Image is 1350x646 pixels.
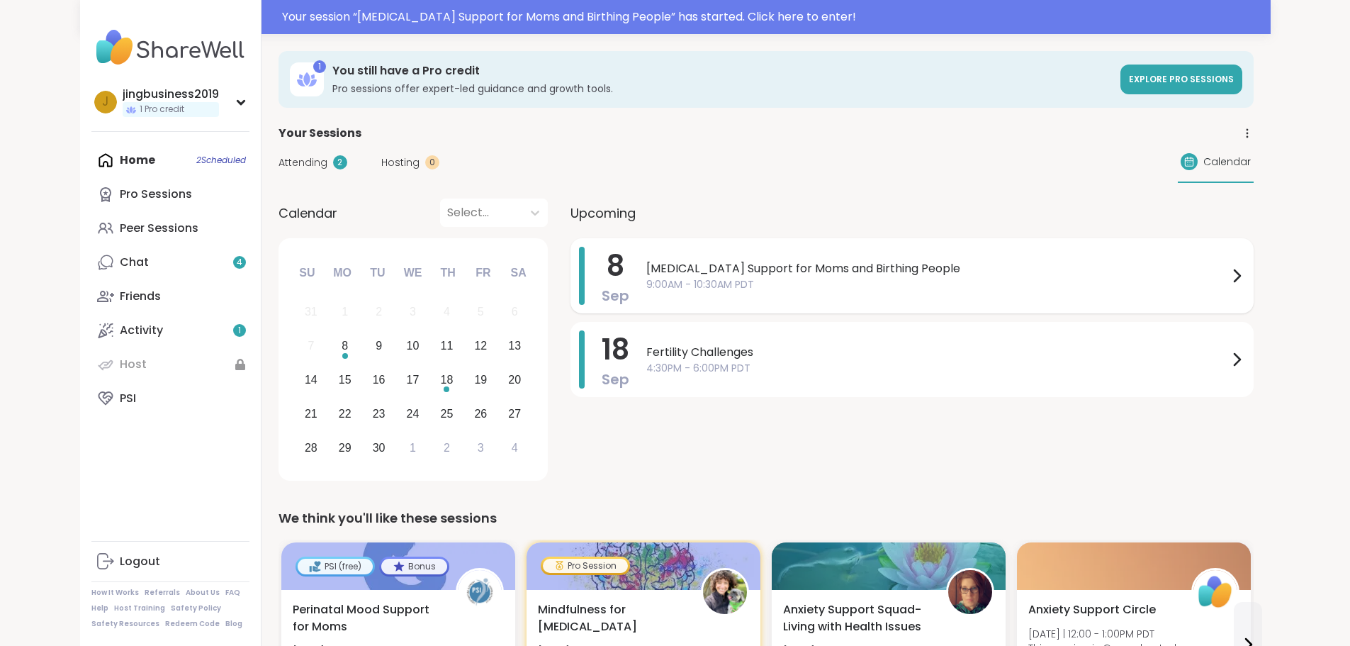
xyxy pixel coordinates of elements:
div: Friends [120,289,161,304]
div: Bonus [381,559,447,574]
div: Fr [468,257,499,289]
div: Choose Friday, September 12th, 2025 [466,331,496,362]
div: 11 [441,336,454,355]
div: Choose Monday, September 8th, 2025 [330,331,360,362]
a: Host [91,347,249,382]
span: Mindfulness for [MEDICAL_DATA] [538,601,685,635]
span: [DATE] | 12:00 - 1:00PM PDT [1028,627,1176,641]
div: Choose Wednesday, September 24th, 2025 [398,399,428,429]
span: 4:30PM - 6:00PM PDT [646,361,1228,376]
div: We think you'll like these sessions [279,508,1254,528]
a: Peer Sessions [91,211,249,245]
span: 1 [238,325,241,337]
div: 8 [342,336,348,355]
div: Logout [120,554,160,569]
div: 24 [407,404,420,423]
div: Th [432,257,463,289]
div: 20 [508,370,521,389]
a: FAQ [225,588,240,598]
div: Choose Thursday, September 18th, 2025 [432,365,462,396]
a: Safety Resources [91,619,159,629]
div: 3 [478,438,484,457]
div: Choose Sunday, September 14th, 2025 [296,365,327,396]
a: How It Works [91,588,139,598]
div: 5 [478,302,484,321]
div: Not available Saturday, September 6th, 2025 [500,297,530,328]
div: 30 [373,438,386,457]
div: Chat [120,255,149,270]
div: Pro Sessions [120,186,192,202]
span: Fertility Challenges [646,344,1228,361]
div: PSI [120,391,136,406]
span: j [102,93,108,111]
div: Choose Wednesday, October 1st, 2025 [398,433,428,463]
div: 31 [305,302,317,321]
div: Choose Friday, September 26th, 2025 [466,399,496,429]
div: 1 [410,438,416,457]
div: Choose Saturday, September 27th, 2025 [500,399,530,429]
span: Sep [602,286,629,306]
a: Explore Pro sessions [1120,65,1242,94]
div: Choose Saturday, September 13th, 2025 [500,331,530,362]
span: Sep [602,369,629,389]
div: 15 [339,370,351,389]
a: Referrals [145,588,180,598]
a: Safety Policy [171,603,221,613]
a: Chat4 [91,245,249,279]
div: 18 [441,370,454,389]
img: ShareWell [1193,570,1237,614]
a: Blog [225,619,242,629]
div: 2 [376,302,382,321]
div: 13 [508,336,521,355]
h3: You still have a Pro credit [332,63,1112,79]
span: 1 Pro credit [140,104,184,116]
a: Help [91,603,108,613]
div: Peer Sessions [120,221,198,236]
div: Tu [362,257,393,289]
div: Not available Wednesday, September 3rd, 2025 [398,297,428,328]
div: 19 [474,370,487,389]
div: 17 [407,370,420,389]
span: Calendar [1203,155,1251,169]
div: Not available Sunday, August 31st, 2025 [296,297,327,328]
span: [MEDICAL_DATA] Support for Moms and Birthing People [646,260,1228,277]
div: month 2025-09 [294,295,531,464]
h3: Pro sessions offer expert-led guidance and growth tools. [332,82,1112,96]
div: Choose Tuesday, September 16th, 2025 [364,365,394,396]
a: Host Training [114,603,165,613]
div: Choose Thursday, September 11th, 2025 [432,331,462,362]
div: Choose Friday, September 19th, 2025 [466,365,496,396]
span: 4 [237,257,242,269]
a: Redeem Code [165,619,220,629]
span: Anxiety Support Squad- Living with Health Issues [783,601,930,635]
span: Anxiety Support Circle [1028,601,1156,618]
div: 7 [308,336,314,355]
div: 4 [444,302,450,321]
div: Not available Friday, September 5th, 2025 [466,297,496,328]
div: 2 [333,155,347,169]
span: Upcoming [570,204,636,223]
img: PSIHost2 [458,570,502,614]
img: HeatherCM24 [948,570,992,614]
div: 22 [339,404,351,423]
div: Choose Thursday, September 25th, 2025 [432,399,462,429]
div: Su [291,257,322,289]
div: Choose Monday, September 29th, 2025 [330,433,360,463]
img: CoachJennifer [703,570,747,614]
span: 18 [602,330,629,369]
a: Friends [91,279,249,313]
div: 25 [441,404,454,423]
span: Hosting [381,155,420,170]
span: Attending [279,155,327,170]
div: 4 [512,438,518,457]
div: 2 [444,438,450,457]
div: 16 [373,370,386,389]
div: 1 [313,60,326,73]
span: Your Sessions [279,125,361,142]
div: Choose Wednesday, September 10th, 2025 [398,331,428,362]
div: Choose Tuesday, September 23rd, 2025 [364,399,394,429]
div: Choose Saturday, October 4th, 2025 [500,433,530,463]
div: Choose Tuesday, September 9th, 2025 [364,331,394,362]
div: 0 [425,155,439,169]
span: Perinatal Mood Support for Moms [293,601,440,635]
